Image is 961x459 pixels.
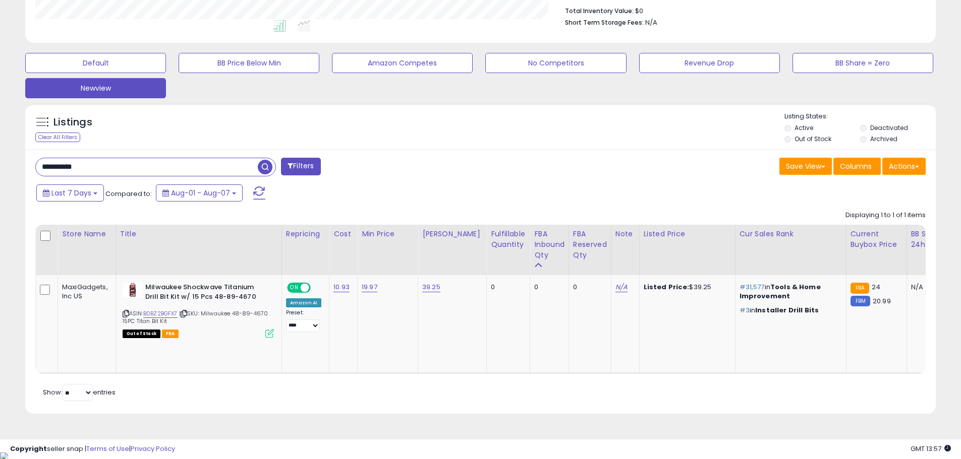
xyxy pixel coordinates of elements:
span: All listings that are currently out of stock and unavailable for purchase on Amazon [123,330,160,338]
div: seller snap | | [10,444,175,454]
span: FBA [162,330,179,338]
span: N/A [645,18,657,27]
button: Newview [25,78,166,98]
span: Columns [840,161,872,171]
div: Repricing [286,229,325,239]
span: Installer Drill Bits [755,305,819,315]
a: B0BZ2BGFX7 [143,309,178,318]
div: BB Share 24h. [911,229,948,250]
p: in [740,306,838,315]
label: Deactivated [870,123,908,132]
button: Last 7 Days [36,184,104,202]
p: Listing States: [784,112,936,121]
a: 19.97 [362,282,377,292]
span: Show: entries [43,387,116,397]
span: ON [288,284,301,292]
a: Privacy Policy [131,444,175,453]
div: $39.25 [644,283,727,292]
span: Last 7 Days [51,188,91,198]
div: Min Price [362,229,414,239]
a: 39.25 [422,282,440,292]
span: 24 [872,282,880,292]
label: Active [795,123,813,132]
div: FBA Reserved Qty [573,229,607,260]
button: Aug-01 - Aug-07 [156,184,243,202]
div: Cost [333,229,353,239]
div: Title [120,229,277,239]
div: Store Name [62,229,111,239]
div: 0 [491,283,522,292]
span: #31,577 [740,282,765,292]
button: Amazon Competes [332,53,473,73]
h5: Listings [53,115,92,129]
span: | SKU: Milwaukee 48-89-4670 15PC Titan Bit Kit [123,309,268,324]
span: Compared to: [105,189,152,199]
button: Actions [882,158,926,175]
div: Current Buybox Price [851,229,902,250]
a: 10.93 [333,282,350,292]
img: 31XuNP8pHWL._SL40_.jpg [123,283,143,297]
span: OFF [309,284,325,292]
div: MaxiGadgets, Inc US [62,283,108,301]
button: No Competitors [485,53,626,73]
div: Preset: [286,309,321,332]
strong: Copyright [10,444,47,453]
button: Default [25,53,166,73]
b: Total Inventory Value: [565,7,634,15]
div: FBA inbound Qty [534,229,564,260]
span: #3 [740,305,750,315]
div: Note [615,229,635,239]
div: [PERSON_NAME] [422,229,482,239]
div: Cur Sales Rank [740,229,842,239]
span: Aug-01 - Aug-07 [171,188,230,198]
div: Displaying 1 to 1 of 1 items [845,211,926,220]
p: in [740,283,838,301]
span: Tools & Home Improvement [740,282,821,301]
button: Filters [281,158,320,175]
div: Listed Price [644,229,731,239]
b: Milwaukee Shockwave Titanium Drill Bit Kit w/ 15 Pcs 48-89-4670 [145,283,268,304]
b: Listed Price: [644,282,690,292]
button: Save View [779,158,832,175]
b: Short Term Storage Fees: [565,18,644,27]
a: N/A [615,282,628,292]
a: Terms of Use [86,444,129,453]
span: 2025-08-15 13:57 GMT [911,444,951,453]
li: $0 [565,4,918,16]
small: FBM [851,296,870,306]
div: Clear All Filters [35,133,80,142]
div: 0 [534,283,561,292]
button: BB Price Below Min [179,53,319,73]
button: Revenue Drop [639,53,780,73]
button: Columns [833,158,881,175]
div: ASIN: [123,283,274,337]
div: Fulfillable Quantity [491,229,526,250]
small: FBA [851,283,869,294]
label: Archived [870,135,897,143]
div: N/A [911,283,944,292]
button: BB Share = Zero [793,53,933,73]
span: 20.99 [873,296,891,306]
label: Out of Stock [795,135,831,143]
div: 0 [573,283,603,292]
div: Amazon AI [286,298,321,307]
